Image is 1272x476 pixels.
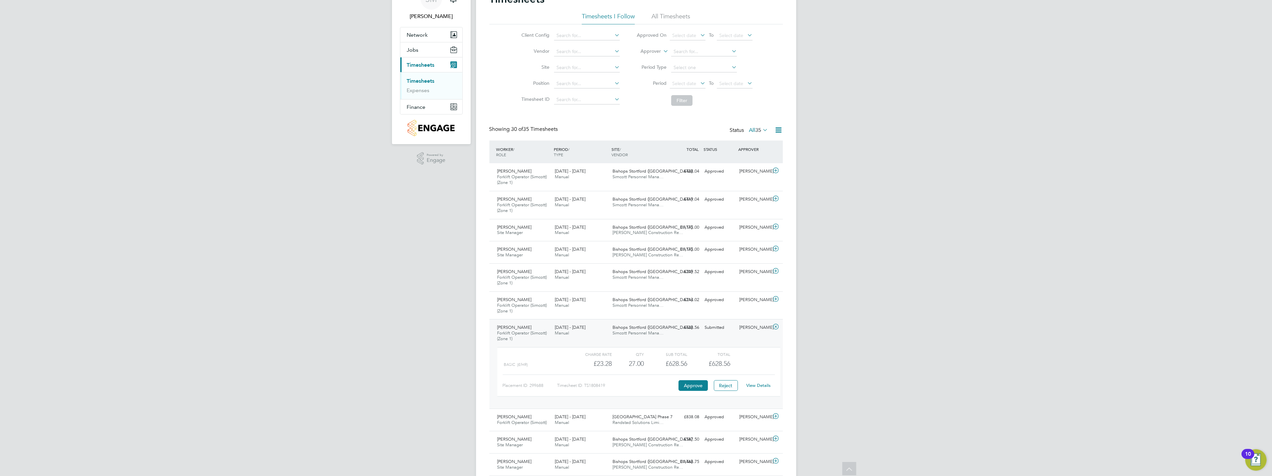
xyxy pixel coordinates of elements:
label: Position [519,80,549,86]
div: Showing [489,126,559,133]
label: Site [519,64,549,70]
div: Timesheet ID: TS1808419 [557,380,677,391]
span: [PERSON_NAME] Construction Re… [612,252,683,258]
span: Site Manager [497,230,523,235]
label: Period Type [637,64,667,70]
div: Sub Total [644,350,687,358]
span: [DATE] - [DATE] [555,168,585,174]
div: [PERSON_NAME] [737,434,771,445]
span: Manual [555,442,569,448]
span: Simcott Personnel Mana… [612,302,664,308]
div: £838.08 [668,412,702,423]
div: [PERSON_NAME] [737,244,771,255]
span: Engage [427,158,445,163]
label: All [749,127,768,134]
div: [PERSON_NAME] [737,294,771,305]
span: Bishops Stortford ([GEOGRAPHIC_DATA]… [612,246,697,252]
div: Approved [702,266,737,277]
span: [DATE] - [DATE] [555,459,585,464]
span: 30 of [511,126,523,133]
div: Approved [702,434,737,445]
span: [PERSON_NAME] [497,246,532,252]
span: [PERSON_NAME] Construction Re… [612,464,683,470]
label: Period [637,80,667,86]
span: [PERSON_NAME] Construction Re… [612,230,683,235]
span: Select date [672,32,696,38]
div: 27.00 [612,358,644,369]
span: Bishops Stortford ([GEOGRAPHIC_DATA]… [612,459,697,464]
span: / [513,147,515,152]
span: [PERSON_NAME] [497,414,532,420]
div: [PERSON_NAME] [737,322,771,333]
span: Forklift Operator (Simcott) (Zone 1) [497,330,547,341]
span: Site Manager [497,252,523,258]
div: QTY [612,350,644,358]
span: Simcott Personnel Mana… [612,330,664,336]
span: Site Manager [497,442,523,448]
span: [DATE] - [DATE] [555,269,585,274]
label: Vendor [519,48,549,54]
span: ROLE [496,152,506,157]
div: [PERSON_NAME] [737,166,771,177]
span: Bishops Stortford ([GEOGRAPHIC_DATA]… [612,168,697,174]
span: Network [407,32,428,38]
div: 10 [1245,454,1251,463]
div: Timesheets [400,72,462,99]
span: [PERSON_NAME] [497,269,532,274]
span: Select date [719,80,743,86]
span: Site Manager [497,464,523,470]
input: Search for... [554,31,620,40]
div: £209.52 [668,266,702,277]
span: Timesheets [407,62,435,68]
span: Forklift Operator (Simcott) (Zone 1) [497,274,547,286]
span: 35 Timesheets [511,126,558,133]
span: Forklift Operator (Simcott) [497,420,547,425]
span: TYPE [554,152,563,157]
div: PERIOD [552,143,610,161]
input: Search for... [671,47,737,56]
span: [DATE] - [DATE] [555,196,585,202]
span: Jobs [407,47,419,53]
span: [DATE] - [DATE] [555,246,585,252]
div: Charge rate [568,350,611,358]
button: Jobs [400,42,462,57]
span: TOTAL [687,147,699,152]
span: Manual [555,464,569,470]
button: Finance [400,99,462,114]
label: Approver [631,48,661,55]
input: Search for... [554,79,620,88]
span: / [568,147,569,152]
button: Timesheets [400,57,462,72]
span: To [707,31,716,39]
span: Manual [555,274,569,280]
span: Bishops Stortford ([GEOGRAPHIC_DATA]… [612,324,697,330]
div: £628.56 [644,358,687,369]
span: Bishops Stortford ([GEOGRAPHIC_DATA]… [612,224,697,230]
span: Select date [719,32,743,38]
span: Shaun McGrenra [400,12,463,20]
span: Simcott Personnel Mana… [612,274,664,280]
span: Manual [555,252,569,258]
span: Bishops Stortford ([GEOGRAPHIC_DATA]… [612,436,697,442]
span: VENDOR [611,152,628,157]
span: [DATE] - [DATE] [555,224,585,230]
span: Forklift Operator (Simcott) (Zone 1) [497,174,547,185]
div: £1,175.00 [668,244,702,255]
span: Manual [555,174,569,180]
div: £419.04 [668,194,702,205]
button: Network [400,27,462,42]
span: Select date [672,80,696,86]
span: Simcott Personnel Mana… [612,202,664,208]
div: Approved [702,166,737,177]
button: Approve [679,380,708,391]
span: Simcott Personnel Mana… [612,174,664,180]
span: [GEOGRAPHIC_DATA] Phase 7 [612,414,673,420]
span: [DATE] - [DATE] [555,414,585,420]
label: Client Config [519,32,549,38]
span: 35 [756,127,762,134]
a: View Details [746,383,771,388]
span: To [707,79,716,87]
div: [PERSON_NAME] [737,194,771,205]
span: [PERSON_NAME] Construction Re… [612,442,683,448]
span: Bishops Stortford ([GEOGRAPHIC_DATA]… [612,196,697,202]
